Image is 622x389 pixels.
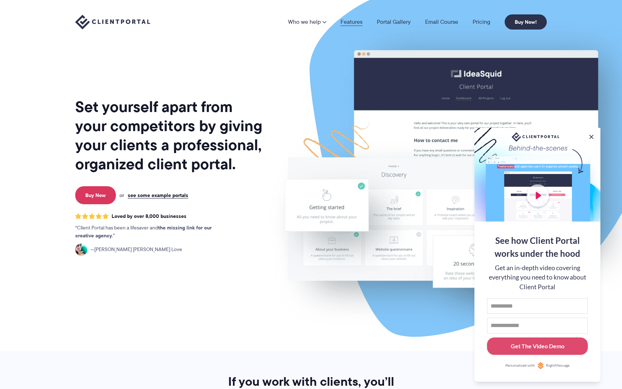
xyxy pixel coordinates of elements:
a: see some example portals [128,192,188,198]
button: Get The Video Demo [487,337,588,355]
a: Pricing [473,19,490,25]
div: Get an in-depth video covering everything you need to know about Client Portal [487,263,588,292]
span: [PERSON_NAME] [PERSON_NAME] Love [90,246,182,254]
div: See how Client Portal works under the hood [487,234,588,260]
a: Email Course [425,19,458,25]
h1: Set yourself apart from your competitors by giving your clients a professional, organized client ... [75,97,264,174]
a: Personalized withRightMessage [487,362,588,369]
a: Buy Now! [505,14,547,30]
a: Who we help [288,19,326,25]
span: Personalized with [505,363,535,368]
p: Client Portal has been a lifesaver and . [75,224,226,240]
strong: the missing link for our creative agency [75,224,212,240]
img: Personalized with RightMessage [537,362,544,369]
span: Loved by over 8,000 businesses [112,213,186,219]
a: Buy Now [75,186,116,204]
a: Features [341,19,362,25]
span: RightMessage [546,363,569,368]
a: Portal Gallery [377,19,411,25]
span: or [120,192,124,198]
div: Get The Video Demo [511,342,564,350]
